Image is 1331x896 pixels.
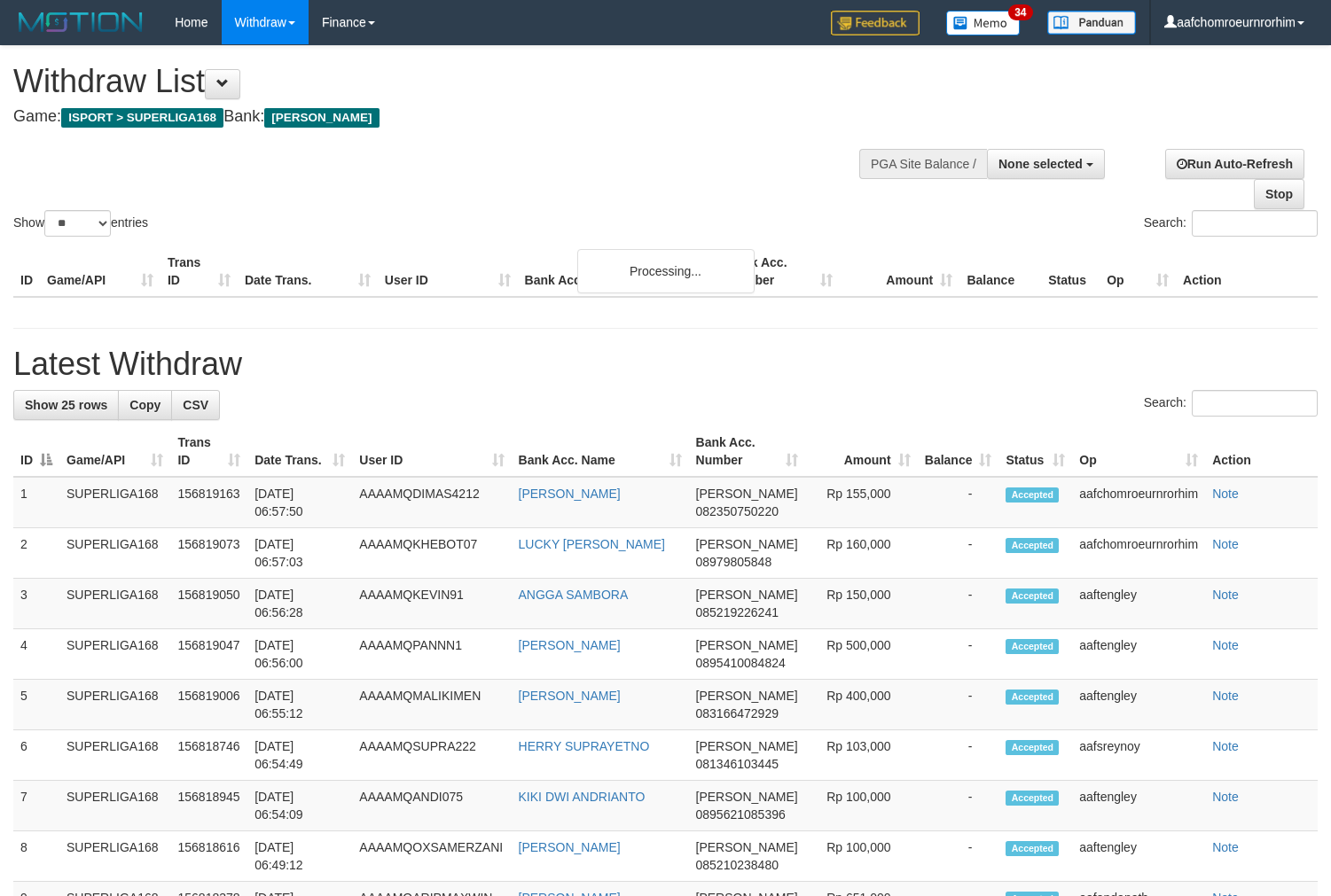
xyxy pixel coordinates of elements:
[13,528,59,579] td: 2
[1006,487,1059,503] span: Accepted
[170,477,247,528] td: 156819163
[1212,790,1239,804] a: Note
[518,246,721,297] th: Bank Acc. Name
[1212,739,1239,753] a: Note
[918,781,999,831] td: -
[1072,426,1205,477] th: Op: activate to sort column ascending
[170,426,247,477] th: Trans ID: activate to sort column ascending
[696,790,798,804] span: [PERSON_NAME]
[805,781,918,831] td: Rp 100,000
[805,831,918,882] td: Rp 100,000
[170,831,247,882] td: 156818616
[519,739,650,753] a: HERRY SUPRAYETNO
[1212,588,1239,602] a: Note
[118,390,172,420] a: Copy
[519,689,621,703] a: [PERSON_NAME]
[1006,690,1059,705] span: Accepted
[959,246,1041,297] th: Balance
[696,807,786,822] span: Copy 0895621085396 to clipboard
[1254,179,1304,209] a: Stop
[13,477,59,528] td: 1
[1072,781,1205,831] td: aaftengley
[352,579,511,629] td: AAAAMQKEVIN91
[59,528,170,579] td: SUPERLIGA168
[59,629,170,680] td: SUPERLIGA168
[1006,841,1059,856] span: Accepted
[998,426,1072,477] th: Status: activate to sort column ascending
[1100,246,1176,297] th: Op
[59,781,170,831] td: SUPERLIGA168
[352,680,511,730] td: AAAAMQMALIKIMEN
[918,426,999,477] th: Balance: activate to sort column ascending
[352,831,511,882] td: AAAAMQOXSAMERZANI
[352,629,511,680] td: AAAAMQPANNN1
[13,390,119,420] a: Show 25 rows
[987,149,1105,179] button: None selected
[512,426,689,477] th: Bank Acc. Name: activate to sort column ascending
[1144,210,1318,237] label: Search:
[805,426,918,477] th: Amount: activate to sort column ascending
[170,730,247,781] td: 156818746
[696,555,772,569] span: Copy 08979805848 to clipboard
[946,11,1021,35] img: Button%20Memo.svg
[1176,246,1318,297] th: Action
[1008,4,1032,20] span: 34
[13,108,870,126] h4: Game: Bank:
[247,730,352,781] td: [DATE] 06:54:49
[1212,537,1239,551] a: Note
[352,477,511,528] td: AAAAMQDIMAS4212
[13,781,59,831] td: 7
[13,210,148,237] label: Show entries
[519,588,629,602] a: ANGGA SAMBORA
[696,706,779,721] span: Copy 083166472929 to clipboard
[171,390,220,420] a: CSV
[918,629,999,680] td: -
[918,579,999,629] td: -
[264,108,379,128] span: [PERSON_NAME]
[59,477,170,528] td: SUPERLIGA168
[247,781,352,831] td: [DATE] 06:54:09
[519,487,621,501] a: [PERSON_NAME]
[689,426,805,477] th: Bank Acc. Number: activate to sort column ascending
[13,246,40,297] th: ID
[696,588,798,602] span: [PERSON_NAME]
[696,605,779,619] span: Copy 085219226241 to clipboard
[170,680,247,730] td: 156819006
[519,537,665,551] a: LUCKY [PERSON_NAME]
[352,781,511,831] td: AAAAMQANDI075
[1072,680,1205,730] td: aaftengley
[1072,477,1205,528] td: aafchomroeurnrorhim
[696,840,798,854] span: [PERSON_NAME]
[25,398,107,412] span: Show 25 rows
[519,638,621,652] a: [PERSON_NAME]
[1041,246,1100,297] th: Status
[577,249,755,293] div: Processing...
[918,477,999,528] td: -
[1006,740,1059,755] span: Accepted
[1144,390,1318,417] label: Search:
[161,246,238,297] th: Trans ID
[1006,588,1059,604] span: Accepted
[247,528,352,579] td: [DATE] 06:57:03
[696,757,779,771] span: Copy 081346103445 to clipboard
[1072,528,1205,579] td: aafchomroeurnrorhim
[44,210,111,237] select: Showentries
[378,246,518,297] th: User ID
[13,579,59,629] td: 3
[831,11,920,35] img: Feedback.jpg
[13,629,59,680] td: 4
[13,831,59,882] td: 8
[840,246,959,297] th: Amount
[13,680,59,730] td: 5
[805,579,918,629] td: Rp 150,000
[59,426,170,477] th: Game/API: activate to sort column ascending
[918,831,999,882] td: -
[40,246,161,297] th: Game/API
[59,730,170,781] td: SUPERLIGA168
[805,730,918,781] td: Rp 103,000
[805,477,918,528] td: Rp 155,000
[170,629,247,680] td: 156819047
[1205,426,1318,477] th: Action
[170,528,247,579] td: 156819073
[859,149,987,179] div: PGA Site Balance /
